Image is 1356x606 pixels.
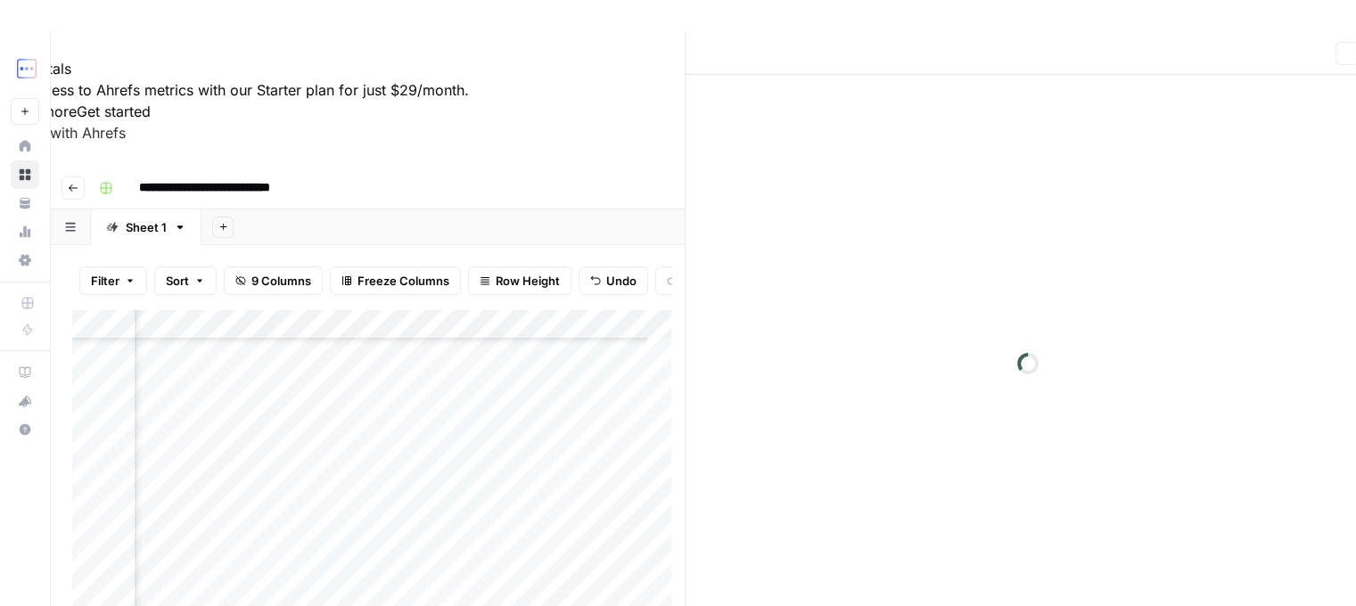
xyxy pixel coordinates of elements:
a: Your Data [11,189,39,217]
span: 9 Columns [251,272,311,290]
div: Sheet 1 [126,218,167,236]
button: Freeze Columns [330,266,461,295]
a: Usage [11,217,39,246]
a: AirOps Academy [11,358,39,387]
button: Sort [154,266,217,295]
button: What's new? [11,387,39,415]
button: Filter [79,266,147,295]
button: 9 Columns [224,266,323,295]
span: Row Height [496,272,560,290]
a: Browse [11,160,39,189]
span: Sort [166,272,189,290]
span: Freeze Columns [357,272,449,290]
span: Filter [91,272,119,290]
button: Row Height [468,266,571,295]
button: Help + Support [11,415,39,444]
div: What's new? [12,388,38,414]
span: Undo [606,272,637,290]
a: Sheet 1 [91,209,201,245]
button: Get started [77,101,151,122]
button: Undo [579,266,648,295]
a: Settings [11,246,39,274]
